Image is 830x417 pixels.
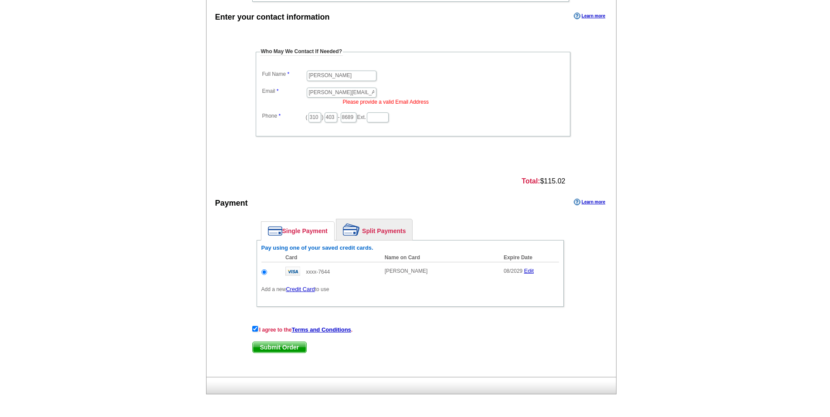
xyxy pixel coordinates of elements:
li: Please provide a valid Email Address [343,98,566,106]
a: Edit [524,268,534,274]
a: Terms and Conditions [292,326,351,333]
span: 08/2029 [504,268,522,274]
a: Learn more [574,13,605,20]
a: Split Payments [336,219,412,240]
span: $115.02 [522,177,565,185]
dd: ( ) - Ext. [260,110,566,123]
img: single-payment.png [268,226,282,236]
strong: I agree to the . [259,327,352,333]
span: Submit Order [253,342,306,353]
div: Payment [215,198,248,209]
p: Add a new to use [261,285,559,293]
a: Learn more [574,199,605,206]
th: Card [281,253,380,262]
label: Full Name [262,71,306,78]
th: Name on Card [380,253,499,262]
strong: Total: [522,177,540,185]
a: Credit Card [286,286,315,292]
label: Phone [262,112,306,120]
legend: Who May We Contact If Needed? [260,48,343,56]
div: Enter your contact information [215,12,330,23]
iframe: LiveChat chat widget [656,214,830,417]
th: Expire Date [499,253,559,262]
span: xxxx-7644 [306,269,330,275]
img: split-payment.png [343,224,360,236]
label: Email [262,88,306,95]
img: visa.gif [285,267,300,276]
h6: Pay using one of your saved credit cards. [261,245,559,251]
span: [PERSON_NAME] [385,268,428,274]
a: Single Payment [261,222,334,240]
